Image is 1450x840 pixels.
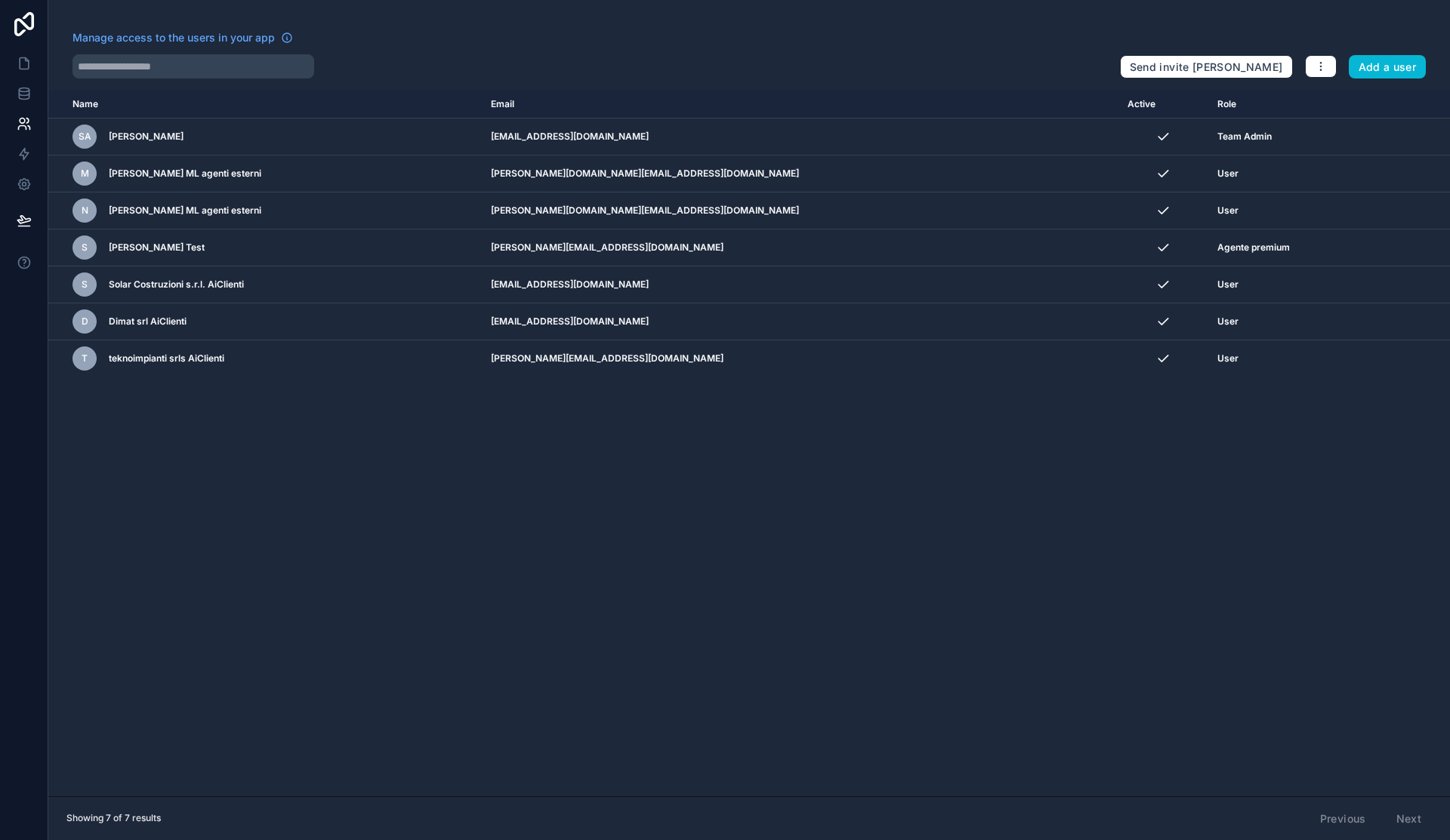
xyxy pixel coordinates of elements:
span: S [82,278,88,291]
th: Role [1208,91,1385,118]
span: User [1217,352,1239,365]
td: [PERSON_NAME][DOMAIN_NAME][EMAIL_ADDRESS][DOMAIN_NAME] [482,192,1118,229]
div: scrollable content [48,91,1450,796]
th: Active [1118,91,1208,118]
button: Add a user [1349,55,1427,79]
span: M [81,168,89,180]
th: Email [482,91,1118,118]
span: Team Admin [1217,131,1272,143]
span: [PERSON_NAME] ML agenti esterni [109,205,261,217]
span: Showing 7 of 7 results [66,812,161,824]
span: teknoimpianti srls AiClienti [109,352,224,365]
span: [PERSON_NAME] ML agenti esterni [109,168,261,180]
span: N [82,205,88,217]
td: [EMAIL_ADDRESS][DOMAIN_NAME] [482,303,1118,340]
span: SA [79,131,91,143]
span: User [1217,278,1239,291]
span: [PERSON_NAME] Test [109,242,205,254]
span: User [1217,205,1239,217]
td: [PERSON_NAME][EMAIL_ADDRESS][DOMAIN_NAME] [482,229,1118,266]
td: [PERSON_NAME][EMAIL_ADDRESS][DOMAIN_NAME] [482,340,1118,377]
span: [PERSON_NAME] [109,131,184,143]
span: D [82,315,88,328]
span: User [1217,168,1239,180]
button: Send invite [PERSON_NAME] [1120,55,1293,79]
span: t [82,352,88,365]
span: S [82,242,88,254]
span: Solar Costruzioni s.r.l. AiClienti [109,278,244,291]
td: [PERSON_NAME][DOMAIN_NAME][EMAIL_ADDRESS][DOMAIN_NAME] [482,155,1118,192]
span: User [1217,315,1239,328]
span: Agente premium [1217,242,1290,254]
span: Manage access to the users in your app [72,30,275,45]
td: [EMAIL_ADDRESS][DOMAIN_NAME] [482,266,1118,303]
a: Manage access to the users in your app [72,30,293,45]
th: Name [48,91,482,118]
td: [EMAIL_ADDRESS][DOMAIN_NAME] [482,118,1118,155]
span: Dimat srl AiClienti [109,315,187,328]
